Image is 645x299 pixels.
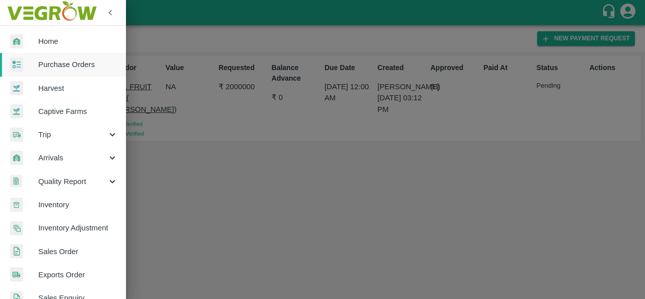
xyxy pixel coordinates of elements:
[10,34,23,49] img: whArrival
[38,129,107,140] span: Trip
[38,106,118,117] span: Captive Farms
[38,83,118,94] span: Harvest
[10,128,23,142] img: delivery
[38,199,118,210] span: Inventory
[38,246,118,257] span: Sales Order
[10,221,23,235] img: inventory
[10,244,23,259] img: sales
[10,57,23,72] img: reciept
[10,175,22,188] img: qualityReport
[10,151,23,165] img: whArrival
[38,59,118,70] span: Purchase Orders
[10,81,23,96] img: harvest
[10,198,23,212] img: whInventory
[10,104,23,119] img: harvest
[38,176,107,187] span: Quality Report
[38,152,107,163] span: Arrivals
[38,36,118,47] span: Home
[38,269,118,280] span: Exports Order
[10,267,23,282] img: shipments
[38,222,118,233] span: Inventory Adjustment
